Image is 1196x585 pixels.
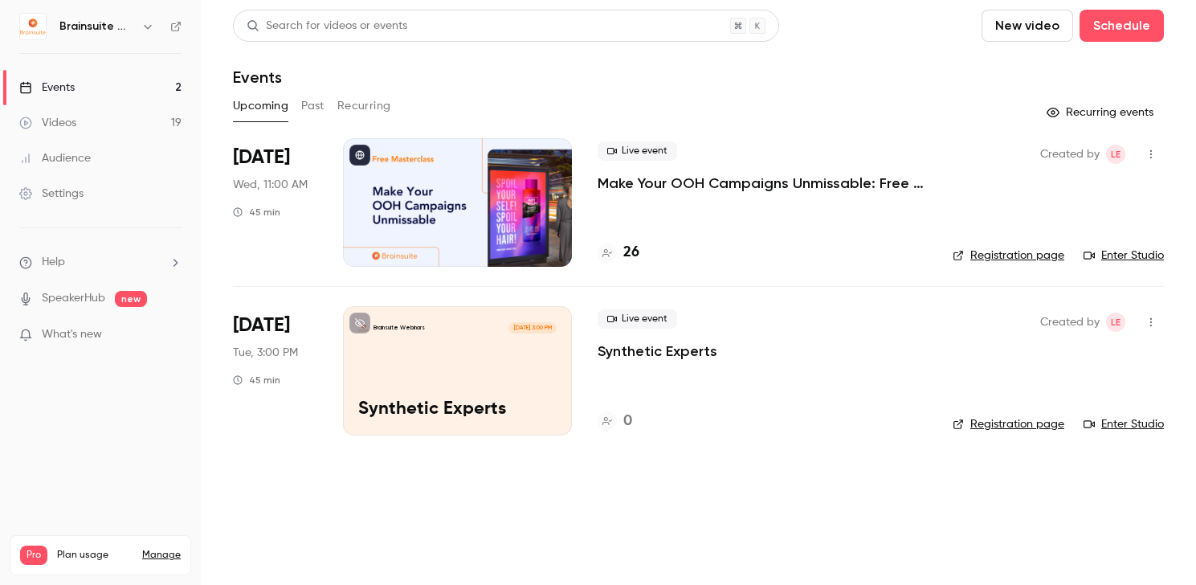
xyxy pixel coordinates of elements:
p: Brainsuite Webinars [373,324,425,332]
span: Plan usage [57,549,133,562]
div: Audience [19,150,91,166]
span: Wed, 11:00 AM [233,177,308,193]
a: Manage [142,549,181,562]
a: Synthetic Experts [598,342,717,361]
img: Brainsuite Webinars [20,14,46,39]
span: Help [42,254,65,271]
a: 0 [598,411,632,432]
a: Make Your OOH Campaigns Unmissable: Free Masterclass [598,174,927,193]
div: Events [19,80,75,96]
span: Live event [598,309,677,329]
span: [DATE] [233,145,290,170]
p: Synthetic Experts [358,399,557,420]
a: Registration page [953,416,1064,432]
span: new [115,291,147,307]
button: Past [301,93,325,119]
div: 45 min [233,206,280,219]
div: Sep 30 Tue, 3:00 PM (Europe/Berlin) [233,306,317,435]
h4: 26 [623,242,639,264]
div: Videos [19,115,76,131]
button: Upcoming [233,93,288,119]
div: Sep 3 Wed, 11:00 AM (Europe/Berlin) [233,138,317,267]
span: Live event [598,141,677,161]
span: Tue, 3:00 PM [233,345,298,361]
a: Synthetic ExpertsBrainsuite Webinars[DATE] 3:00 PMSynthetic Experts [343,306,572,435]
div: Settings [19,186,84,202]
span: What's new [42,326,102,343]
a: Enter Studio [1084,416,1164,432]
button: Recurring [337,93,391,119]
iframe: Noticeable Trigger [162,328,182,342]
a: SpeakerHub [42,290,105,307]
span: [DATE] 3:00 PM [508,322,556,333]
div: Search for videos or events [247,18,407,35]
h6: Brainsuite Webinars [59,18,135,35]
a: 26 [598,242,639,264]
h1: Events [233,67,282,87]
span: Pro [20,546,47,565]
div: 45 min [233,374,280,387]
h4: 0 [623,411,632,432]
span: [DATE] [233,313,290,338]
li: help-dropdown-opener [19,254,182,271]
